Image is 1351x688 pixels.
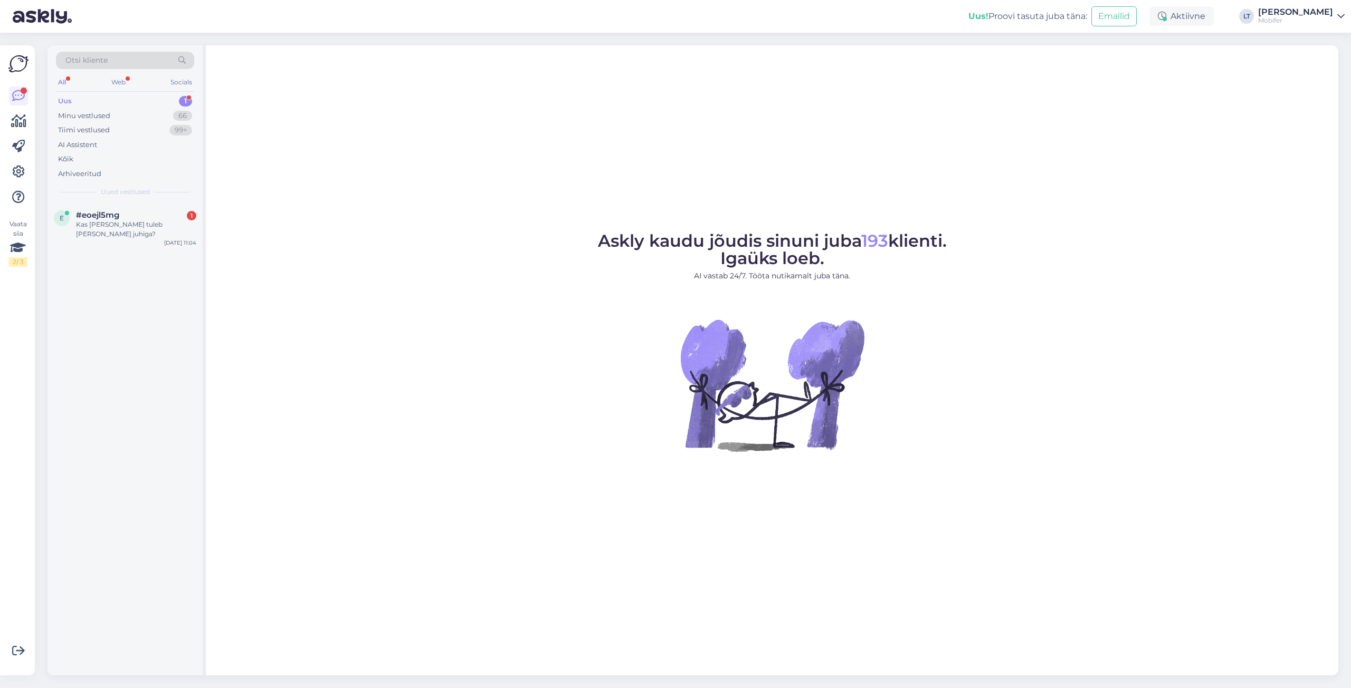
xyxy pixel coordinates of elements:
[8,54,28,74] img: Askly Logo
[968,10,1087,23] div: Proovi tasuta juba täna:
[164,239,196,247] div: [DATE] 11:04
[968,11,988,21] b: Uus!
[677,290,867,480] img: No Chat active
[8,257,27,267] div: 2 / 3
[1091,6,1137,26] button: Emailid
[1258,8,1345,25] a: [PERSON_NAME]Mobifer
[58,125,110,135] div: Tiimi vestlused
[58,140,97,150] div: AI Assistent
[58,96,72,106] div: Uus
[598,270,947,282] p: AI vastab 24/7. Tööta nutikamalt juba täna.
[76,210,119,220] span: #eoejl5mg
[1149,7,1214,26] div: Aktiivne
[56,75,68,89] div: All
[1258,8,1333,16] div: [PERSON_NAME]
[65,55,108,66] span: Otsi kliente
[179,96,192,106] div: 1
[58,169,101,179] div: Arhiveeritud
[168,75,194,89] div: Socials
[173,111,192,121] div: 66
[76,220,196,239] div: Kas [PERSON_NAME] tuleb [PERSON_NAME] juhiga?
[101,187,150,197] span: Uued vestlused
[60,214,64,222] span: e
[1258,16,1333,25] div: Mobifer
[109,75,128,89] div: Web
[1239,9,1254,24] div: LT
[169,125,192,135] div: 99+
[58,111,110,121] div: Minu vestlused
[58,154,73,164] div: Kõik
[8,219,27,267] div: Vaata siia
[861,230,888,251] span: 193
[187,211,196,220] div: 1
[598,230,947,268] span: Askly kaudu jõudis sinuni juba klienti. Igaüks loeb.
